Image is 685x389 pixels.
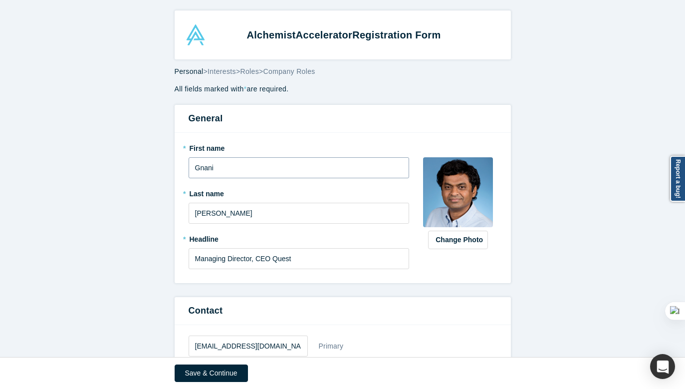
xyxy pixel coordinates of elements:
label: Headline [189,231,410,245]
strong: Alchemist Registration Form [247,29,441,40]
span: Accelerator [296,29,352,40]
div: > > > [175,66,511,77]
img: Alchemist Accelerator Logo [185,24,206,45]
button: Save & Continue [175,365,248,382]
h3: General [189,112,497,125]
h3: Contact [189,304,497,318]
span: Roles [240,67,259,75]
img: Profile user default [423,157,493,227]
a: Report a bug! [670,156,685,202]
span: Company Roles [263,67,315,75]
input: Partner, CEO [189,248,410,269]
p: All fields marked with are required. [175,84,511,94]
span: Interests [208,67,236,75]
div: Primary [318,338,344,355]
label: First name [189,140,410,154]
button: Change Photo [428,231,488,249]
label: Last name [189,185,410,199]
span: Personal [175,67,204,75]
